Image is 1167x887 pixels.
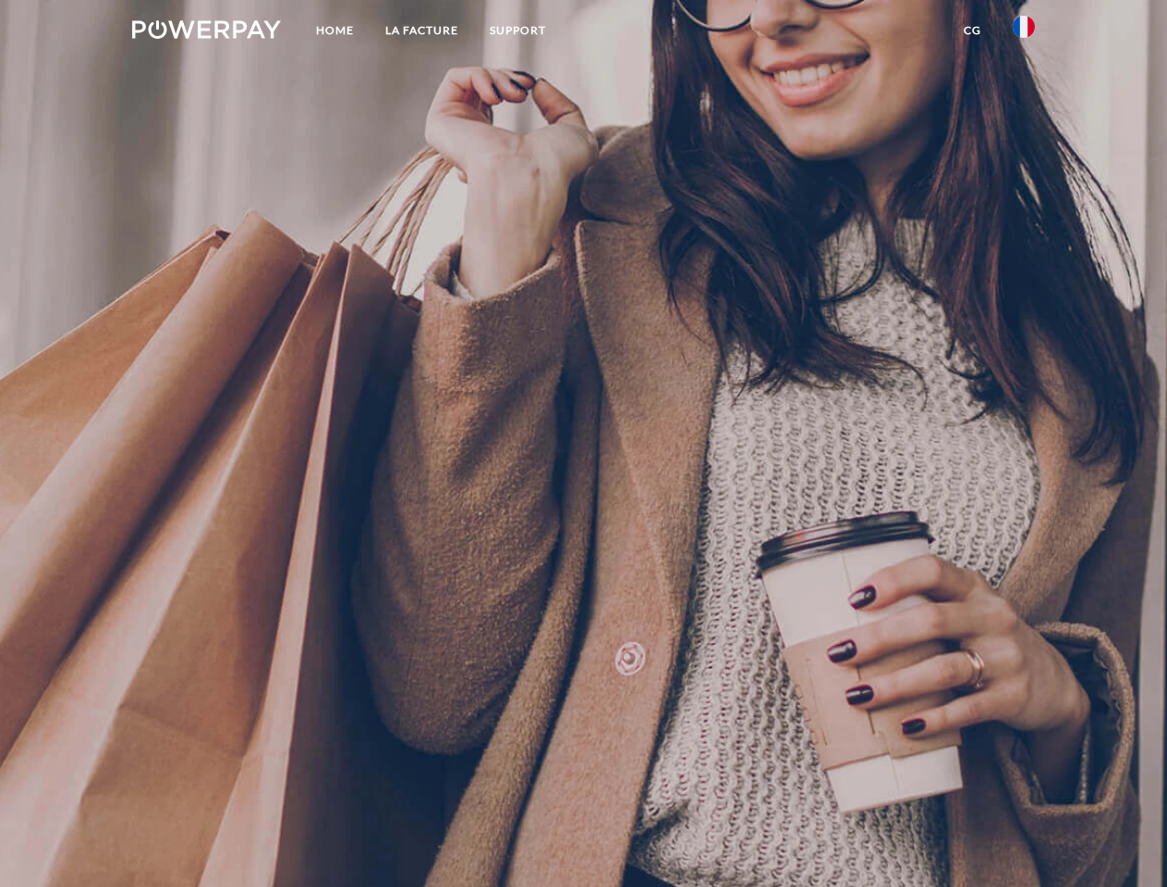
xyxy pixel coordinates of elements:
[474,14,562,47] a: Support
[300,14,370,47] a: Home
[948,14,997,47] a: CG
[370,14,474,47] a: LA FACTURE
[132,20,281,39] img: logo-powerpay-white.svg
[1013,16,1035,38] img: fr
